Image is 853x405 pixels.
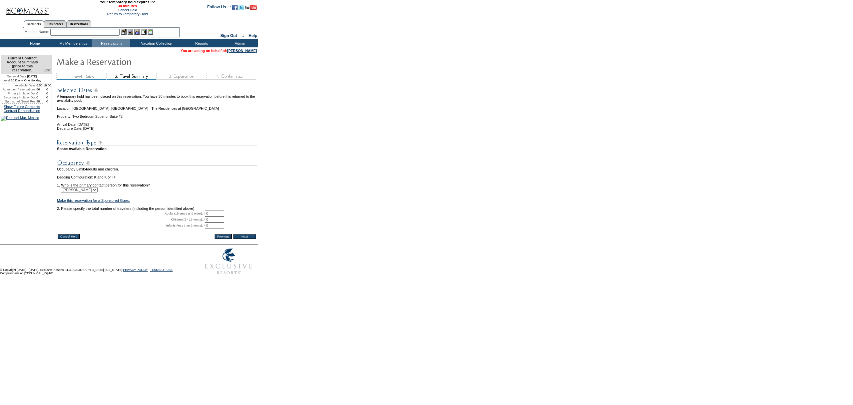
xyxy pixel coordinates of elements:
[130,39,182,47] td: Vacation Collection
[182,39,220,47] td: Reports
[232,7,238,11] a: Become our fan on Facebook
[57,138,257,147] img: subTtlResType.gif
[36,95,43,99] td: 0
[220,33,237,38] a: Sign Out
[107,12,148,16] a: Return to Temporary Hold
[3,78,11,82] span: Level:
[52,4,202,8] span: 30 minutes
[6,1,49,15] img: Compass Home
[36,99,43,103] td: 98
[128,29,133,35] img: View
[57,147,257,151] td: Space Available Reservation
[43,87,52,91] td: 0
[57,167,257,171] td: Occupancy Limit: adults and children.
[245,5,257,10] img: Subscribe to our YouTube Channel
[199,245,258,278] img: Exclusive Resorts
[15,39,53,47] td: Home
[1,95,36,99] td: Secondary Holiday Opt:
[233,234,256,239] input: Next
[123,268,148,272] a: PRIVACY POLICY
[245,7,257,11] a: Subscribe to our YouTube Channel
[36,83,43,87] td: 8.50
[220,39,258,47] td: Admin
[1,87,36,91] td: Advanced Reservations:
[1,74,43,78] td: [DATE]
[150,268,173,272] a: TERMS OF USE
[85,167,87,171] span: 4
[249,33,257,38] a: Help
[57,118,257,126] td: Arrival Date: [DATE]
[4,105,40,109] a: Show Future Contracts
[53,39,92,47] td: My Memberships
[57,198,130,202] a: Make this reservation for a Sponsored Guest
[58,234,80,239] input: Cancel Hold
[57,102,257,110] td: Location: [GEOGRAPHIC_DATA], [GEOGRAPHIC_DATA] - The Residences at [GEOGRAPHIC_DATA]
[44,68,52,72] span: Disc.
[134,29,140,35] img: Impersonate
[1,78,43,83] td: 60 Day – One Holiday
[57,217,205,223] td: Children (2 - 17 years): *
[156,73,206,80] img: step3_state1.gif
[43,99,52,103] td: 0
[44,20,66,27] a: Residences
[4,109,40,113] a: Contract Reconciliation
[1,116,39,121] img: Real del Mar, Mexico
[92,39,130,47] td: Reservations
[121,29,127,35] img: b_edit.gif
[1,55,43,74] td: Current Contract Account Summary (prior to this reservation)
[7,74,27,78] span: Renewal Date:
[1,91,36,95] td: Primary Holiday Opt:
[66,20,91,27] a: Reservations
[181,49,257,53] span: You are acting on behalf of:
[106,73,156,80] img: step2_state2.gif
[141,29,147,35] img: Reservations
[239,7,244,11] a: Follow us on Twitter
[36,87,43,91] td: 86
[57,179,257,187] td: 1. Who is the primary contact person for this reservation?
[43,83,52,87] td: 18.00
[227,49,257,53] a: [PERSON_NAME]
[207,4,231,12] td: Follow Us ::
[57,211,205,217] td: Adults (18 years and older): *
[25,29,50,35] div: Member Name:
[118,8,137,12] a: Cancel Hold
[43,91,52,95] td: 0
[43,95,52,99] td: 0
[148,29,153,35] img: b_calculator.gif
[1,99,36,103] td: Sponsored Guest Res:
[57,159,257,167] img: subTtlOccupancy.gif
[57,86,257,94] img: subTtlSelectedDates.gif
[24,20,44,28] a: Members
[36,91,43,95] td: 0
[57,94,257,102] td: A temporary hold has been placed on this reservation. You have 30 minutes to book this reservatio...
[57,175,257,179] td: Bedding Configuration: K and K or T/T
[57,207,257,211] td: 2. Please specify the total number of travelers (including the person identified above)
[1,83,36,87] td: Available Days:
[57,110,257,118] td: Property: Two Bedroom Superior Suite #2 -
[56,55,190,68] img: Make Reservation
[242,33,244,38] span: ::
[239,5,244,10] img: Follow us on Twitter
[206,73,256,80] img: step4_state1.gif
[56,73,106,80] img: step1_state3.gif
[57,126,257,130] td: Departure Date: [DATE]
[57,223,205,229] td: Infants (less than 2 years): *
[215,234,232,239] input: Previous
[232,5,238,10] img: Become our fan on Facebook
